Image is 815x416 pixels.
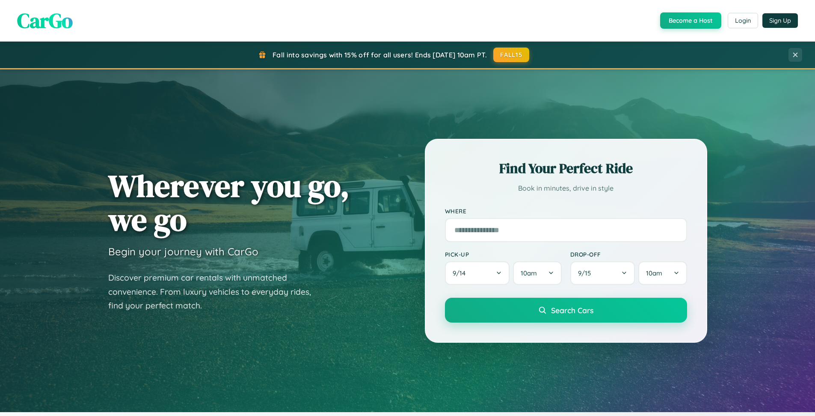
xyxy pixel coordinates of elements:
span: Search Cars [551,305,593,315]
p: Book in minutes, drive in style [445,182,687,195]
label: Pick-up [445,251,562,258]
button: 9/15 [570,261,635,285]
button: 10am [513,261,561,285]
button: Become a Host [660,12,721,29]
button: FALL15 [493,48,529,62]
span: 10am [646,269,662,277]
button: 10am [638,261,687,285]
h3: Begin your journey with CarGo [108,245,258,258]
button: Login [728,13,758,28]
span: Fall into savings with 15% off for all users! Ends [DATE] 10am PT. [273,51,487,59]
button: Sign Up [762,13,798,28]
p: Discover premium car rentals with unmatched convenience. From luxury vehicles to everyday rides, ... [108,271,322,313]
span: CarGo [17,6,73,35]
label: Drop-off [570,251,687,258]
button: Search Cars [445,298,687,323]
span: 10am [521,269,537,277]
span: 9 / 15 [578,269,595,277]
h2: Find Your Perfect Ride [445,159,687,178]
h1: Wherever you go, we go [108,169,350,236]
label: Where [445,207,687,215]
button: 9/14 [445,261,510,285]
span: 9 / 14 [453,269,470,277]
